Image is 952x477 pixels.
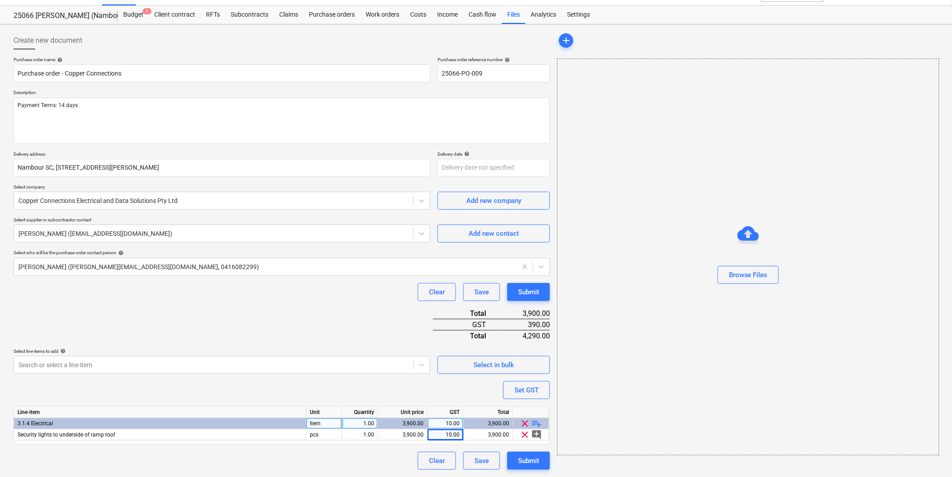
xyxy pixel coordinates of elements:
[532,418,542,429] span: playlist_add
[532,429,542,440] span: add_comment
[14,407,306,418] div: Line-item
[432,6,463,24] a: Income
[718,266,779,284] button: Browse Files
[518,286,539,298] div: Submit
[438,151,550,157] div: Delivery date
[342,407,378,418] div: Quantity
[474,359,514,371] div: Select in bulk
[13,57,430,63] div: Purchase order name
[346,429,374,441] div: 1.00
[13,64,430,82] input: Document name
[418,283,456,301] button: Clear
[429,455,445,467] div: Clear
[378,407,428,418] div: Unit price
[13,159,430,177] input: Delivery address
[13,90,550,97] p: Description
[116,250,124,256] span: help
[13,348,430,354] div: Select line-items to add
[518,455,539,467] div: Submit
[428,407,464,418] div: GST
[469,228,519,239] div: Add new contact
[466,195,521,207] div: Add new company
[201,6,225,24] a: RFTs
[729,269,768,281] div: Browse Files
[557,58,939,455] div: Browse Files
[418,452,456,470] button: Clear
[13,11,107,21] div: 25066 [PERSON_NAME] (Nambour SC Admin Ramps)
[514,384,539,396] div: Set GST
[438,57,550,63] div: Purchase order reference number
[433,319,501,330] div: GST
[18,420,53,427] span: 3.1.4 Electrical
[463,452,500,470] button: Save
[464,429,513,441] div: 3,900.00
[382,429,424,441] div: 3,900.00
[13,217,430,225] p: Select supplier or subcontractor contact
[360,6,405,24] a: Work orders
[438,225,550,243] button: Add new contact
[464,407,513,418] div: Total
[507,283,550,301] button: Submit
[463,283,500,301] button: Save
[13,98,550,144] textarea: Payment Terms: 14 days
[55,57,63,63] span: help
[149,6,201,24] a: Client contract
[501,319,550,330] div: 390.00
[143,8,152,14] span: 1
[429,286,445,298] div: Clear
[507,452,550,470] button: Submit
[438,159,550,177] input: Delivery date not specified
[18,432,115,438] span: Security lights to underside of ramp roof
[405,6,432,24] a: Costs
[13,35,82,46] span: Create new document
[13,151,430,159] p: Delivery address
[346,418,374,429] div: 1.00
[520,429,531,440] span: clear
[13,184,430,192] p: Select company
[474,286,489,298] div: Save
[501,308,550,319] div: 3,900.00
[501,330,550,341] div: 4,290.00
[438,192,550,210] button: Add new company
[306,418,342,429] div: Item
[58,348,66,354] span: help
[382,418,424,429] div: 3,900.00
[503,381,550,399] button: Set GST
[463,6,502,24] a: Cash flow
[118,6,149,24] a: Budget1
[274,6,304,24] a: Claims
[433,308,501,319] div: Total
[474,455,489,467] div: Save
[13,250,550,256] div: Select who will be the purchase order contact person
[464,418,513,429] div: 3,900.00
[433,330,501,341] div: Total
[502,6,525,24] a: Files
[304,6,360,24] a: Purchase orders
[462,151,469,157] span: help
[306,407,342,418] div: Unit
[431,418,460,429] div: 10.00
[561,35,572,46] span: add
[306,429,342,441] div: pcs
[225,6,274,24] a: Subcontracts
[438,64,550,82] input: Order number
[525,6,562,24] a: Analytics
[438,356,550,374] button: Select in bulk
[503,57,510,63] span: help
[431,429,460,441] div: 10.00
[562,6,595,24] a: Settings
[907,434,952,477] iframe: Chat Widget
